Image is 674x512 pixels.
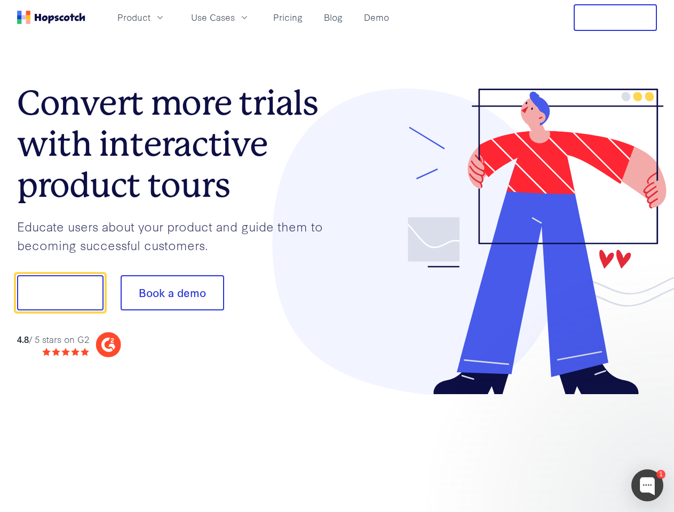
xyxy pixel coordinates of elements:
button: Show me! [17,275,104,310]
span: Product [117,11,150,24]
a: Demo [360,9,393,26]
button: Use Cases [185,9,256,26]
button: Free Trial [574,4,657,31]
strong: 4.8 [17,333,29,345]
button: Book a demo [121,275,224,310]
div: 1 [656,470,665,479]
a: Home [17,11,85,24]
a: Pricing [269,9,307,26]
button: Product [111,9,172,26]
span: Use Cases [191,11,235,24]
h1: Convert more trials with interactive product tours [17,83,337,205]
div: / 5 stars on G2 [17,333,89,346]
a: Blog [320,9,347,26]
p: Educate users about your product and guide them to becoming successful customers. [17,217,337,254]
